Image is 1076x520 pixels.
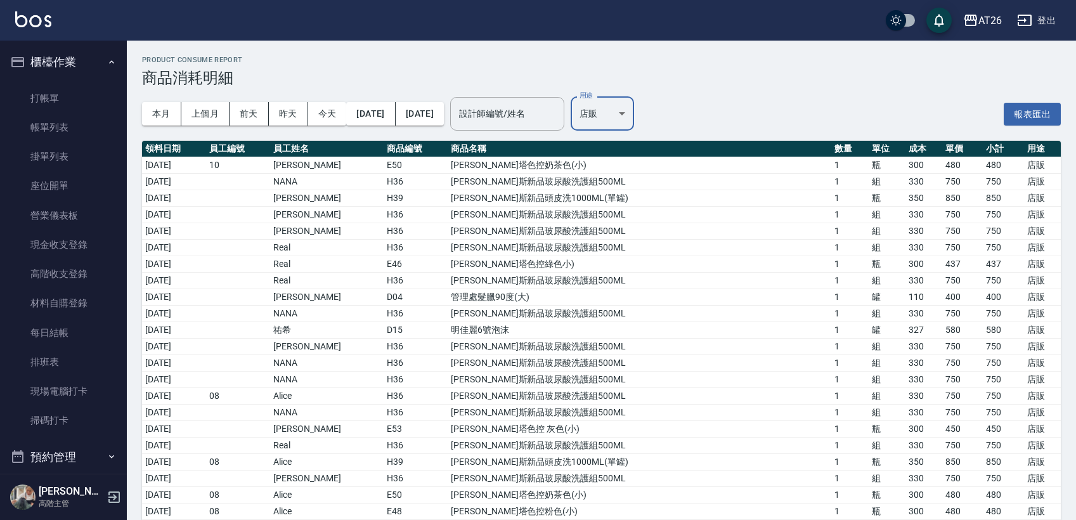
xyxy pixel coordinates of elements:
[5,46,122,79] button: 櫃檯作業
[869,173,905,190] td: 組
[831,190,868,206] td: 1
[270,272,384,289] td: Real
[396,102,444,126] button: [DATE]
[942,354,983,371] td: 750
[905,141,942,157] th: 成本
[384,272,448,289] td: H36
[905,190,942,206] td: 350
[10,484,36,510] img: Person
[270,354,384,371] td: NANA
[926,8,952,33] button: save
[983,453,1023,470] td: 850
[142,486,206,503] td: [DATE]
[983,272,1023,289] td: 750
[270,338,384,354] td: [PERSON_NAME]
[942,453,983,470] td: 850
[206,387,270,404] td: 08
[831,141,868,157] th: 數量
[942,305,983,322] td: 750
[142,223,206,239] td: [DATE]
[448,371,831,387] td: [PERSON_NAME]斯新品玻尿酸洗護組500ML
[448,190,831,206] td: [PERSON_NAME]斯新品頭皮洗1000ML(單罐)
[983,206,1023,223] td: 750
[270,206,384,223] td: [PERSON_NAME]
[869,437,905,453] td: 組
[942,503,983,519] td: 480
[942,338,983,354] td: 750
[831,486,868,503] td: 1
[270,305,384,322] td: NANA
[942,404,983,420] td: 750
[1024,206,1061,223] td: 店販
[1024,173,1061,190] td: 店販
[942,437,983,453] td: 750
[869,486,905,503] td: 瓶
[384,453,448,470] td: H39
[448,223,831,239] td: [PERSON_NAME]斯新品玻尿酸洗護組500ML
[142,141,206,157] th: 領料日期
[580,91,593,100] label: 用途
[5,142,122,171] a: 掛單列表
[831,289,868,305] td: 1
[1024,322,1061,338] td: 店販
[869,289,905,305] td: 罐
[869,371,905,387] td: 組
[905,486,942,503] td: 300
[142,289,206,305] td: [DATE]
[206,486,270,503] td: 08
[448,173,831,190] td: [PERSON_NAME]斯新品玻尿酸洗護組500ML
[448,141,831,157] th: 商品名稱
[905,437,942,453] td: 330
[5,318,122,348] a: 每日結帳
[384,305,448,322] td: H36
[5,201,122,230] a: 營業儀表板
[869,272,905,289] td: 組
[142,239,206,256] td: [DATE]
[1024,354,1061,371] td: 店販
[905,272,942,289] td: 330
[448,338,831,354] td: [PERSON_NAME]斯新品玻尿酸洗護組500ML
[942,223,983,239] td: 750
[5,84,122,113] a: 打帳單
[983,305,1023,322] td: 750
[448,206,831,223] td: [PERSON_NAME]斯新品玻尿酸洗護組500ML
[942,256,983,272] td: 437
[1012,9,1061,32] button: 登出
[869,404,905,420] td: 組
[448,420,831,437] td: [PERSON_NAME]塔色控 灰色(小)
[448,453,831,470] td: [PERSON_NAME]斯新品頭皮洗1000ML(單罐)
[142,69,1061,87] h3: 商品消耗明細
[270,404,384,420] td: NANA
[270,239,384,256] td: Real
[942,190,983,206] td: 850
[869,305,905,322] td: 組
[448,354,831,371] td: [PERSON_NAME]斯新品玻尿酸洗護組500ML
[142,256,206,272] td: [DATE]
[270,420,384,437] td: [PERSON_NAME]
[448,256,831,272] td: [PERSON_NAME]塔色控綠色小)
[448,289,831,305] td: 管理處髮臘90度(大)
[571,96,634,131] div: 店販
[869,157,905,173] td: 瓶
[142,354,206,371] td: [DATE]
[831,272,868,289] td: 1
[905,256,942,272] td: 300
[5,171,122,200] a: 座位開單
[983,503,1023,519] td: 480
[142,102,181,126] button: 本月
[869,223,905,239] td: 組
[270,387,384,404] td: Alice
[384,173,448,190] td: H36
[384,470,448,486] td: H36
[1024,289,1061,305] td: 店販
[1024,470,1061,486] td: 店販
[905,223,942,239] td: 330
[269,102,308,126] button: 昨天
[142,470,206,486] td: [DATE]
[905,420,942,437] td: 300
[346,102,395,126] button: [DATE]
[831,305,868,322] td: 1
[270,223,384,239] td: [PERSON_NAME]
[448,322,831,338] td: 明佳麗6號泡沫
[384,354,448,371] td: H36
